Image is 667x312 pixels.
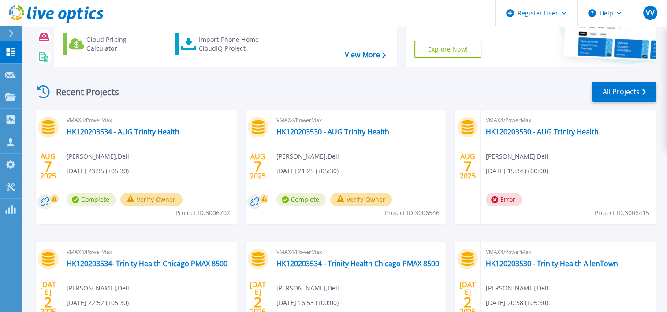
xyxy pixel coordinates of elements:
[459,150,476,182] div: AUG 2025
[276,115,441,125] span: VMAX4/PowerMax
[44,163,52,170] span: 7
[40,150,56,182] div: AUG 2025
[464,298,472,306] span: 2
[486,152,548,161] span: [PERSON_NAME] , Dell
[67,127,179,136] a: HK120203534 - AUG Trinity Health
[67,115,231,125] span: VMAX4/PowerMax
[276,193,326,206] span: Complete
[486,115,651,125] span: VMAX4/PowerMax
[276,152,339,161] span: [PERSON_NAME] , Dell
[486,259,618,268] a: HK120203530 - Trinity Health AllenTown
[34,81,131,103] div: Recent Projects
[330,193,392,206] button: Verify Owner
[486,298,548,308] span: [DATE] 20:58 (+05:30)
[645,9,654,16] span: VV
[276,259,439,268] a: HK120203534 - Trinity Health Chicago PMAX 8500
[67,259,227,268] a: HK120203534- Trinity Health Chicago PMAX 8500
[486,283,548,293] span: [PERSON_NAME] , Dell
[198,35,267,53] div: Import Phone Home CloudIQ Project
[595,208,649,218] span: Project ID: 3006415
[175,208,230,218] span: Project ID: 3006702
[250,150,266,182] div: AUG 2025
[67,152,129,161] span: [PERSON_NAME] , Dell
[486,127,599,136] a: HK120203530 - AUG Trinity Health
[86,35,157,53] div: Cloud Pricing Calculator
[486,193,522,206] span: Error
[67,166,129,176] span: [DATE] 23:35 (+05:30)
[67,193,116,206] span: Complete
[486,166,548,176] span: [DATE] 15:34 (+00:00)
[385,208,440,218] span: Project ID: 3006546
[120,193,183,206] button: Verify Owner
[63,33,161,55] a: Cloud Pricing Calculator
[464,163,472,170] span: 7
[592,82,656,102] a: All Projects
[276,247,441,257] span: VMAX4/PowerMax
[254,298,262,306] span: 2
[254,163,262,170] span: 7
[276,166,339,176] span: [DATE] 21:25 (+05:30)
[67,247,231,257] span: VMAX4/PowerMax
[486,247,651,257] span: VMAX4/PowerMax
[67,283,129,293] span: [PERSON_NAME] , Dell
[67,298,129,308] span: [DATE] 22:52 (+05:30)
[345,51,386,59] a: View More
[414,41,481,58] a: Explore Now!
[276,298,339,308] span: [DATE] 16:53 (+00:00)
[276,127,389,136] a: HK120203530 - AUG Trinity Health
[276,283,339,293] span: [PERSON_NAME] , Dell
[44,298,52,306] span: 2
